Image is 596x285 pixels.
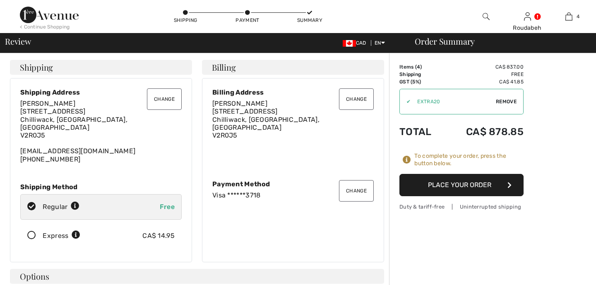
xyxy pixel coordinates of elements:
div: Regular [43,202,79,212]
span: Free [160,203,175,211]
div: Express [43,231,80,241]
span: EN [375,40,385,46]
div: Shipping Address [20,88,182,96]
span: Shipping [20,63,53,71]
img: My Bag [565,12,572,21]
td: CA$ 878.85 [444,118,524,146]
span: Remove [496,98,517,105]
div: Roudabeh [507,24,548,32]
img: My Info [524,12,531,21]
td: Free [444,71,524,78]
div: Order Summary [405,37,591,45]
td: CA$ 837.00 [444,63,524,71]
img: Canadian Dollar [343,40,356,47]
div: < Continue Shopping [20,23,70,31]
td: GST (5%) [399,78,444,85]
div: Duty & tariff-free | Uninterrupted shipping [399,203,524,211]
div: Billing Address [212,88,374,96]
div: Shipping Method [20,183,182,191]
div: ✔ [400,98,411,105]
a: 4 [548,12,589,21]
button: Change [339,180,374,202]
td: Total [399,118,444,146]
a: Sign In [524,12,531,20]
button: Change [339,88,374,110]
button: Place Your Order [399,174,524,196]
input: Promo code [411,89,496,114]
img: search the website [483,12,490,21]
span: [STREET_ADDRESS] Chilliwack, [GEOGRAPHIC_DATA], [GEOGRAPHIC_DATA] V2R0J5 [20,107,127,139]
span: 4 [417,64,420,70]
div: Payment Method [212,180,374,188]
h4: Options [10,269,384,284]
span: [STREET_ADDRESS] Chilliwack, [GEOGRAPHIC_DATA], [GEOGRAPHIC_DATA] V2R0J5 [212,107,320,139]
div: Summary [297,17,322,24]
span: [PERSON_NAME] [212,100,267,107]
div: Shipping [173,17,198,24]
img: 1ère Avenue [20,7,79,23]
span: [PERSON_NAME] [20,100,75,107]
td: Items ( ) [399,63,444,71]
td: CA$ 41.85 [444,78,524,85]
div: CA$ 14.95 [142,231,175,241]
span: Review [5,37,31,45]
span: 4 [577,13,579,20]
button: Change [147,88,182,110]
td: Shipping [399,71,444,78]
span: CAD [343,40,370,46]
div: Payment [235,17,260,24]
span: Billing [212,63,236,71]
div: [EMAIL_ADDRESS][DOMAIN_NAME] [PHONE_NUMBER] [20,100,182,163]
div: To complete your order, press the button below. [414,152,524,167]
